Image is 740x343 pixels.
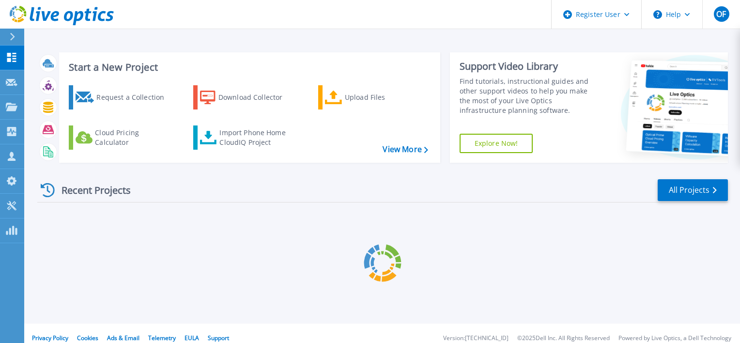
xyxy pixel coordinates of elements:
a: Request a Collection [69,85,177,109]
a: Explore Now! [460,134,533,153]
a: Ads & Email [107,334,139,342]
a: EULA [185,334,199,342]
a: Download Collector [193,85,301,109]
div: Find tutorials, instructional guides and other support videos to help you make the most of your L... [460,77,599,115]
div: Support Video Library [460,60,599,73]
a: Cookies [77,334,98,342]
a: View More [383,145,428,154]
a: Support [208,334,229,342]
div: Upload Files [345,88,422,107]
a: Cloud Pricing Calculator [69,125,177,150]
div: Import Phone Home CloudIQ Project [219,128,295,147]
a: Telemetry [148,334,176,342]
a: All Projects [658,179,728,201]
div: Cloud Pricing Calculator [95,128,172,147]
li: Powered by Live Optics, a Dell Technology [618,335,731,342]
a: Privacy Policy [32,334,68,342]
li: Version: [TECHNICAL_ID] [443,335,509,342]
h3: Start a New Project [69,62,428,73]
li: © 2025 Dell Inc. All Rights Reserved [517,335,610,342]
a: Upload Files [318,85,426,109]
div: Download Collector [218,88,296,107]
div: Recent Projects [37,178,144,202]
div: Request a Collection [96,88,174,107]
span: OF [716,10,726,18]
